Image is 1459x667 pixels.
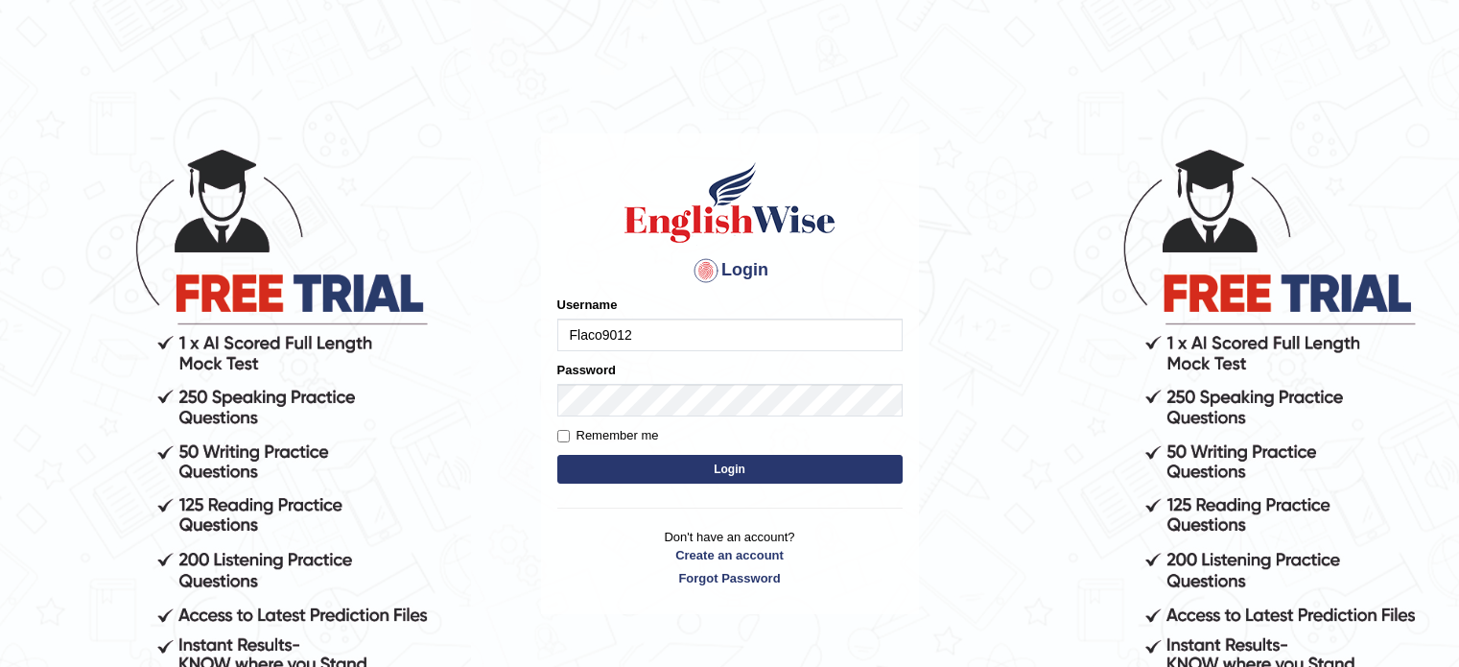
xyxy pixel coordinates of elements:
a: Create an account [557,546,903,564]
h4: Login [557,255,903,286]
img: Logo of English Wise sign in for intelligent practice with AI [621,159,839,246]
a: Forgot Password [557,569,903,587]
p: Don't have an account? [557,528,903,587]
button: Login [557,455,903,484]
label: Password [557,361,616,379]
label: Remember me [557,426,659,445]
label: Username [557,296,618,314]
input: Remember me [557,430,570,442]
